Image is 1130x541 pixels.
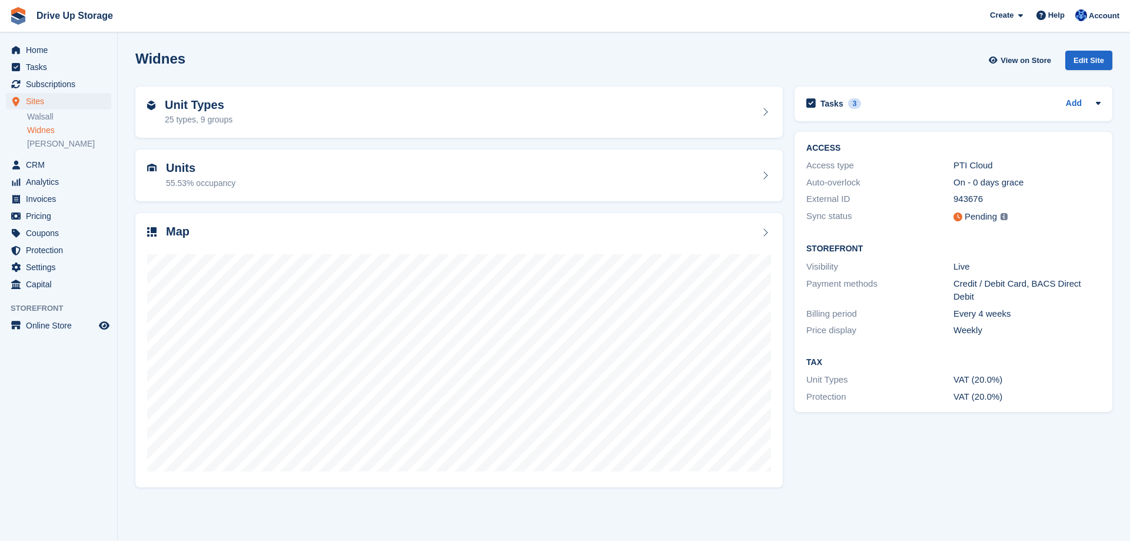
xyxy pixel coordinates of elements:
[806,192,953,206] div: External ID
[135,87,783,138] a: Unit Types 25 types, 9 groups
[135,51,185,67] h2: Widnes
[848,98,862,109] div: 3
[166,225,190,238] h2: Map
[806,373,953,387] div: Unit Types
[806,159,953,172] div: Access type
[953,176,1101,190] div: On - 0 days grace
[6,93,111,109] a: menu
[26,317,97,334] span: Online Store
[9,7,27,25] img: stora-icon-8386f47178a22dfd0bd8f6a31ec36ba5ce8667c1dd55bd0f319d3a0aa187defe.svg
[1001,213,1008,220] img: icon-info-grey-7440780725fd019a000dd9b08b2336e03edf1995a4989e88bcd33f0948082b44.svg
[1075,9,1087,21] img: Widnes Team
[165,98,232,112] h2: Unit Types
[6,242,111,258] a: menu
[166,161,235,175] h2: Units
[953,192,1101,206] div: 943676
[147,227,157,237] img: map-icn-33ee37083ee616e46c38cad1a60f524a97daa1e2b2c8c0bc3eb3415660979fc1.svg
[953,260,1101,274] div: Live
[135,213,783,488] a: Map
[990,9,1013,21] span: Create
[32,6,118,25] a: Drive Up Storage
[97,318,111,333] a: Preview store
[806,210,953,224] div: Sync status
[6,191,111,207] a: menu
[1089,10,1119,22] span: Account
[26,208,97,224] span: Pricing
[806,176,953,190] div: Auto-overlock
[6,174,111,190] a: menu
[953,324,1101,337] div: Weekly
[26,59,97,75] span: Tasks
[6,276,111,293] a: menu
[953,307,1101,321] div: Every 4 weeks
[1065,51,1112,75] a: Edit Site
[965,210,997,224] div: Pending
[1001,55,1051,67] span: View on Store
[26,276,97,293] span: Capital
[6,208,111,224] a: menu
[26,42,97,58] span: Home
[6,157,111,173] a: menu
[806,358,1101,367] h2: Tax
[26,157,97,173] span: CRM
[166,177,235,190] div: 55.53% occupancy
[953,277,1101,304] div: Credit / Debit Card, BACS Direct Debit
[26,174,97,190] span: Analytics
[27,111,111,122] a: Walsall
[6,59,111,75] a: menu
[1066,97,1082,111] a: Add
[147,101,155,110] img: unit-type-icn-2b2737a686de81e16bb02015468b77c625bbabd49415b5ef34ead5e3b44a266d.svg
[26,259,97,276] span: Settings
[953,159,1101,172] div: PTI Cloud
[806,244,1101,254] h2: Storefront
[11,303,117,314] span: Storefront
[1065,51,1112,70] div: Edit Site
[820,98,843,109] h2: Tasks
[6,317,111,334] a: menu
[6,76,111,92] a: menu
[6,42,111,58] a: menu
[806,307,953,321] div: Billing period
[6,225,111,241] a: menu
[135,150,783,201] a: Units 55.53% occupancy
[953,390,1101,404] div: VAT (20.0%)
[806,144,1101,153] h2: ACCESS
[26,242,97,258] span: Protection
[953,373,1101,387] div: VAT (20.0%)
[806,260,953,274] div: Visibility
[26,225,97,241] span: Coupons
[987,51,1056,70] a: View on Store
[26,76,97,92] span: Subscriptions
[26,191,97,207] span: Invoices
[147,164,157,172] img: unit-icn-7be61d7bf1b0ce9d3e12c5938cc71ed9869f7b940bace4675aadf7bd6d80202e.svg
[806,390,953,404] div: Protection
[806,324,953,337] div: Price display
[165,114,232,126] div: 25 types, 9 groups
[27,125,111,136] a: Widnes
[1048,9,1065,21] span: Help
[6,259,111,276] a: menu
[806,277,953,304] div: Payment methods
[27,138,111,150] a: [PERSON_NAME]
[26,93,97,109] span: Sites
